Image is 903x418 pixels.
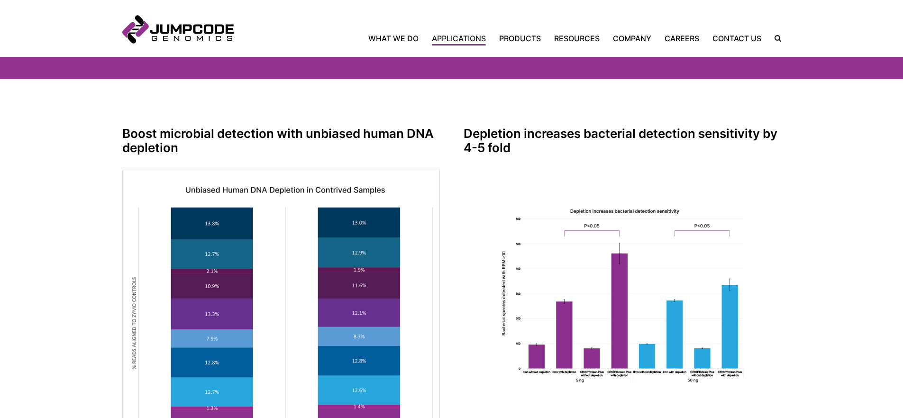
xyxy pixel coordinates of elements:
[606,33,658,44] a: Company
[547,33,606,44] a: Resources
[425,33,493,44] a: Applications
[768,35,781,42] label: Search the site.
[464,126,777,155] strong: Depletion increases bacterial detection sensitivity by 4-5 fold
[493,33,547,44] a: Products
[122,126,434,155] strong: Boost microbial detection with unbiased human DNA depletion
[658,33,706,44] a: Careers
[234,33,768,44] nav: Primary Navigation
[368,33,425,44] a: What We Do
[706,33,768,44] a: Contact Us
